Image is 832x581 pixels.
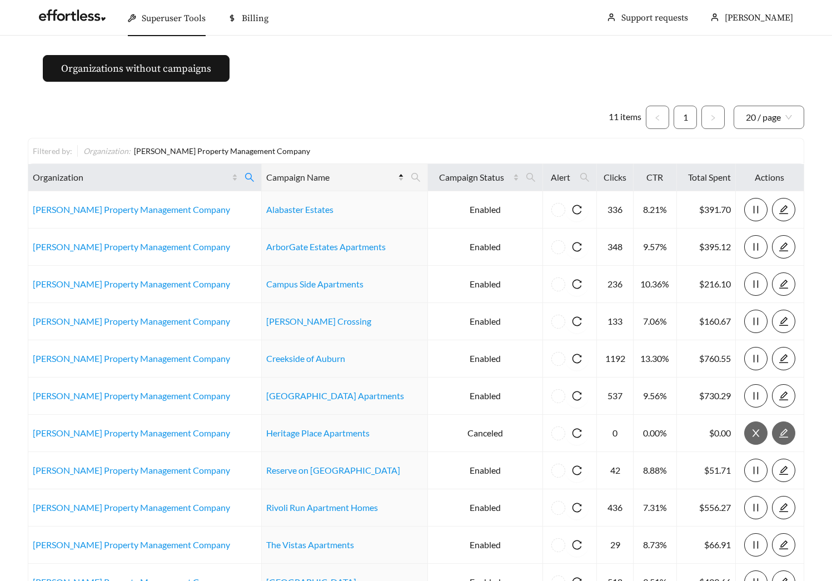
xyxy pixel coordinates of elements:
[745,540,767,550] span: pause
[565,496,589,519] button: reload
[634,229,677,266] td: 9.57%
[773,540,795,550] span: edit
[580,172,590,182] span: search
[428,191,543,229] td: Enabled
[772,539,795,550] a: edit
[674,106,697,129] li: 1
[744,310,768,333] button: pause
[565,465,589,475] span: reload
[33,241,230,252] a: [PERSON_NAME] Property Management Company
[428,415,543,452] td: Canceled
[33,204,230,215] a: [PERSON_NAME] Property Management Company
[773,279,795,289] span: edit
[744,235,768,259] button: pause
[597,415,634,452] td: 0
[547,171,573,184] span: Alert
[677,378,736,415] td: $730.29
[745,242,767,252] span: pause
[565,205,589,215] span: reload
[266,171,396,184] span: Campaign Name
[674,106,696,128] a: 1
[432,171,511,184] span: Campaign Status
[134,146,310,156] span: [PERSON_NAME] Property Management Company
[744,459,768,482] button: pause
[61,61,211,76] span: Organizations without campaigns
[634,378,677,415] td: 9.56%
[428,527,543,564] td: Enabled
[521,168,540,186] span: search
[245,172,255,182] span: search
[565,198,589,221] button: reload
[646,106,669,129] li: Previous Page
[565,503,589,513] span: reload
[745,354,767,364] span: pause
[634,340,677,378] td: 13.30%
[33,353,230,364] a: [PERSON_NAME] Property Management Company
[772,421,795,445] button: edit
[772,496,795,519] button: edit
[142,13,206,24] span: Superuser Tools
[677,527,736,564] td: $66.91
[33,465,230,475] a: [PERSON_NAME] Property Management Company
[428,489,543,527] td: Enabled
[428,378,543,415] td: Enabled
[772,198,795,221] button: edit
[266,465,400,475] a: Reserve on [GEOGRAPHIC_DATA]
[677,340,736,378] td: $760.55
[736,164,804,191] th: Actions
[773,354,795,364] span: edit
[745,503,767,513] span: pause
[428,340,543,378] td: Enabled
[597,340,634,378] td: 1192
[773,391,795,401] span: edit
[565,347,589,370] button: reload
[772,204,795,215] a: edit
[772,235,795,259] button: edit
[565,310,589,333] button: reload
[634,266,677,303] td: 10.36%
[734,106,804,129] div: Page Size
[565,459,589,482] button: reload
[565,354,589,364] span: reload
[772,347,795,370] button: edit
[744,533,768,557] button: pause
[701,106,725,129] li: Next Page
[634,527,677,564] td: 8.73%
[772,384,795,408] button: edit
[772,316,795,326] a: edit
[33,316,230,326] a: [PERSON_NAME] Property Management Company
[772,310,795,333] button: edit
[428,452,543,489] td: Enabled
[266,241,386,252] a: ArborGate Estates Apartments
[745,316,767,326] span: pause
[266,316,371,326] a: [PERSON_NAME] Crossing
[565,279,589,289] span: reload
[43,55,230,82] button: Organizations without campaigns
[266,279,363,289] a: Campus Side Apartments
[745,205,767,215] span: pause
[565,316,589,326] span: reload
[772,533,795,557] button: edit
[565,235,589,259] button: reload
[609,106,641,129] li: 11 items
[565,421,589,445] button: reload
[654,115,661,121] span: left
[710,115,716,121] span: right
[428,266,543,303] td: Enabled
[240,168,259,186] span: search
[744,198,768,221] button: pause
[677,489,736,527] td: $556.27
[634,489,677,527] td: 7.31%
[744,496,768,519] button: pause
[773,242,795,252] span: edit
[83,146,131,156] span: Organization :
[33,171,230,184] span: Organization
[597,452,634,489] td: 42
[33,279,230,289] a: [PERSON_NAME] Property Management Company
[33,502,230,513] a: [PERSON_NAME] Property Management Company
[634,452,677,489] td: 8.88%
[575,168,594,186] span: search
[597,527,634,564] td: 29
[565,540,589,550] span: reload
